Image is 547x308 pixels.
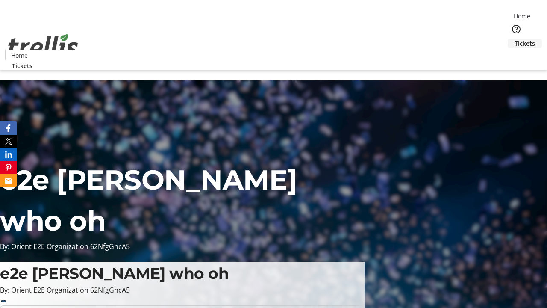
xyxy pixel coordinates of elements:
span: Home [514,12,530,21]
button: Help [508,21,525,38]
span: Tickets [515,39,535,48]
a: Home [508,12,535,21]
a: Tickets [5,61,39,70]
button: Cart [508,48,525,65]
a: Home [6,51,33,60]
span: Tickets [12,61,32,70]
a: Tickets [508,39,542,48]
span: Home [11,51,28,60]
img: Orient E2E Organization 62NfgGhcA5's Logo [5,24,81,67]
